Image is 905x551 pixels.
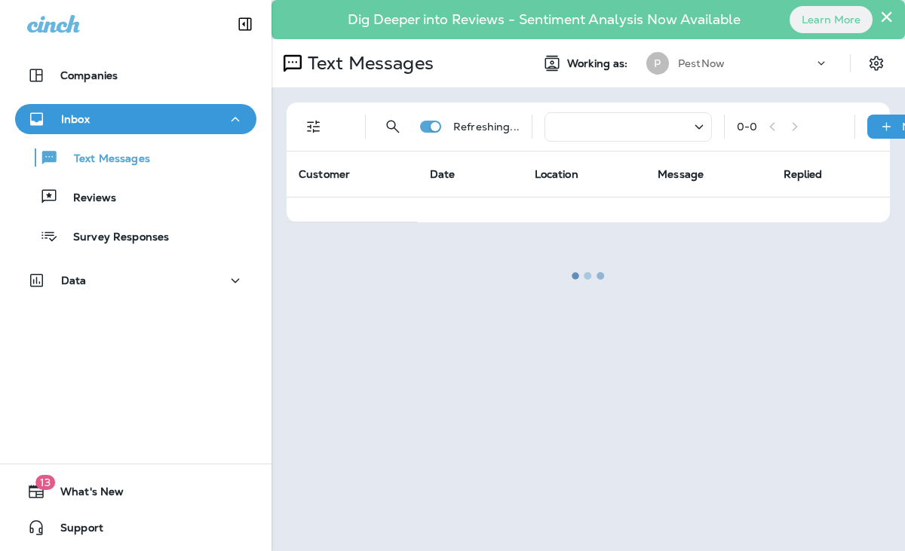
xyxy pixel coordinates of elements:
button: Data [15,265,256,295]
button: 13What's New [15,476,256,507]
p: Survey Responses [58,231,169,245]
p: Data [61,274,87,286]
p: Companies [60,69,118,81]
p: Inbox [61,113,90,125]
button: Companies [15,60,256,90]
span: What's New [45,485,124,504]
span: 13 [35,475,55,490]
button: Support [15,513,256,543]
span: Support [45,522,103,540]
button: Reviews [15,181,256,213]
button: Inbox [15,104,256,134]
button: Survey Responses [15,220,256,252]
button: Collapse Sidebar [224,9,266,39]
button: Text Messages [15,142,256,173]
p: Reviews [58,191,116,206]
p: Text Messages [59,152,150,167]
